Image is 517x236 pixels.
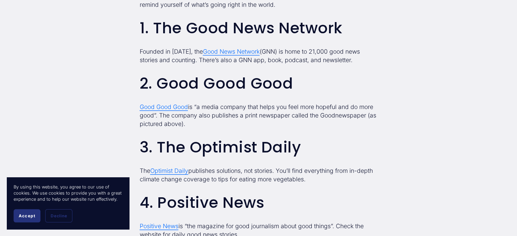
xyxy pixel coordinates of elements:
a: Good Good Good [140,103,188,110]
h2: 3. The Optimist Daily [140,139,378,156]
p: Founded in [DATE], the (GNN) is home to 21,000 good news stories and counting. There’s also a GNN... [140,48,378,64]
a: Positive News [140,222,178,230]
section: Cookie banner [7,177,129,229]
span: Accept [19,213,35,218]
p: By using this website, you agree to our use of cookies. We use cookies to provide you with a grea... [14,184,122,202]
a: Good News Network [203,48,260,55]
p: The publishes solutions, not stories. You’ll find everything from in-depth climate change coverag... [140,167,378,183]
button: Decline [45,209,72,222]
h2: 2. Good Good Good [140,75,378,92]
h2: 1. The Good News Network [140,20,378,37]
span: Decline [51,213,67,218]
p: is “a media company that helps you feel more hopeful and do more good”. The company also publishe... [140,103,378,128]
button: Accept [14,209,40,222]
a: Optimist Daily [150,167,188,174]
h2: 4. Positive News [140,194,378,211]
